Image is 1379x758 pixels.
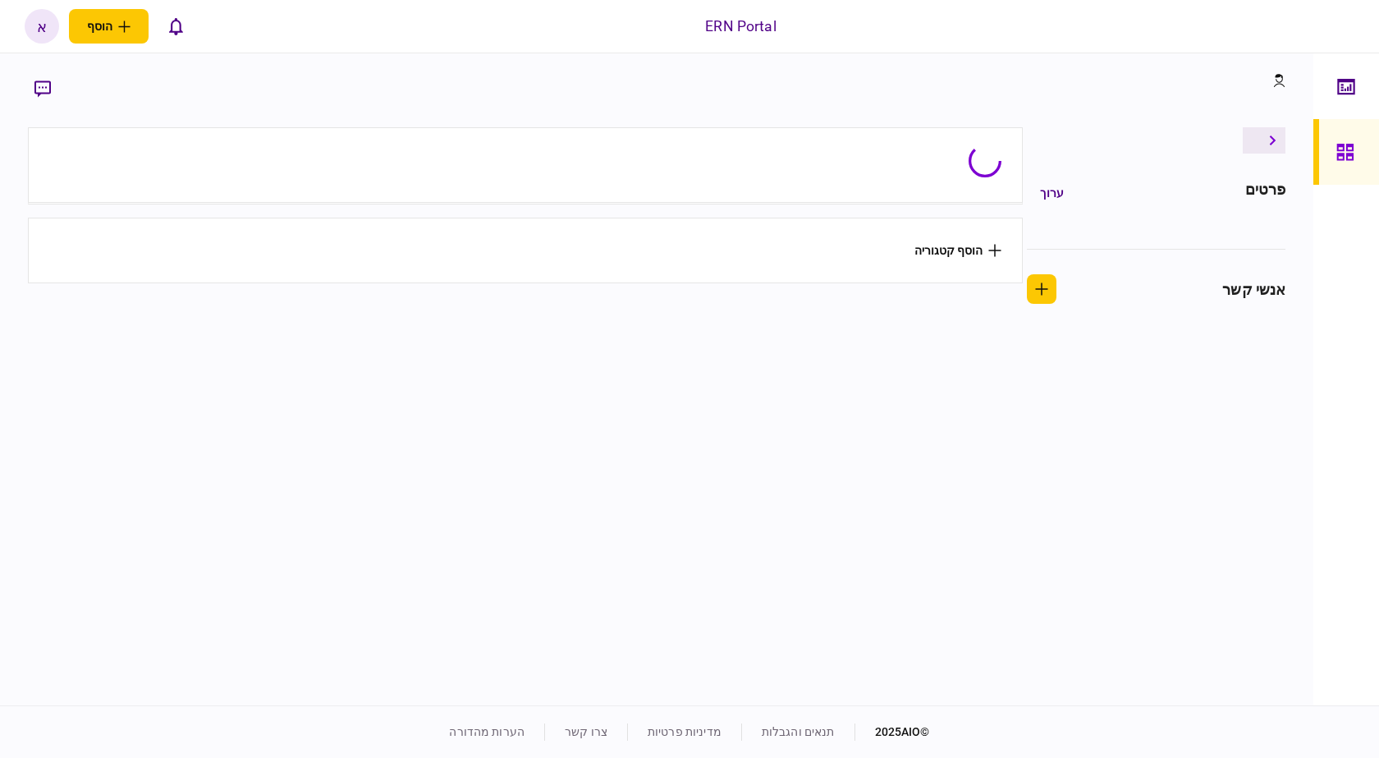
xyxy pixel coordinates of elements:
[648,725,722,738] a: מדיניות פרטיות
[854,724,930,741] div: © 2025 AIO
[69,9,149,44] button: פתח תפריט להוספת לקוח
[25,9,59,44] button: א
[705,16,776,37] div: ERN Portal
[1245,178,1286,208] div: פרטים
[914,244,1001,257] button: הוסף קטגוריה
[565,725,607,738] a: צרו קשר
[449,725,525,738] a: הערות מהדורה
[1027,178,1077,208] button: ערוך
[762,725,835,738] a: תנאים והגבלות
[1222,278,1285,301] div: אנשי קשר
[158,9,193,44] button: פתח רשימת התראות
